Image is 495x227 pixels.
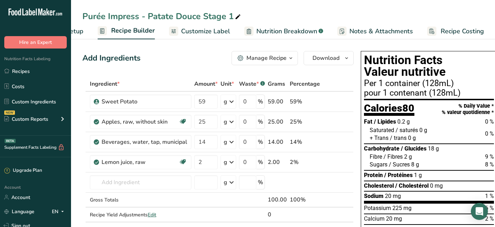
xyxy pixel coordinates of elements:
div: g [224,158,227,166]
a: Customize Label [169,23,230,39]
div: g [224,118,227,126]
div: NEW [4,110,15,115]
span: 20 mg [385,193,401,199]
span: / Fibres [384,153,403,160]
div: 100.00 [268,195,287,204]
div: 25% [290,118,320,126]
span: Recipe Builder [111,26,155,35]
div: Waste [239,80,265,88]
div: Lemon juice, raw [102,158,179,166]
div: g [224,178,227,187]
div: 2.00 [268,158,287,166]
span: 0 g [408,135,416,141]
span: / saturés [396,127,418,134]
span: 8 g [411,161,419,168]
span: Sodium [364,193,384,199]
div: 2% [290,158,320,166]
button: Manage Recipe [232,51,298,65]
span: Notes & Attachments [349,27,413,36]
span: / Lipides [374,118,396,125]
span: Edit [148,211,156,218]
span: 0 % [485,118,494,125]
span: Carbohydrate [364,145,399,152]
span: Fat [364,118,372,125]
div: Per 1 container (128mL) [364,79,494,88]
span: / Glucides [401,145,426,152]
span: 225 mg [392,205,412,211]
div: Beverages, water, tap, municipal [102,138,187,146]
div: 59% [290,97,320,106]
span: 0 mg [430,182,443,189]
span: 20 mg [386,215,402,222]
div: Calories [364,103,414,116]
a: Nutrition Breakdown [244,23,323,39]
span: 18 g [428,145,439,152]
span: 1 g [414,172,422,178]
span: Amount [194,80,218,88]
div: Sweet Potato [102,97,187,106]
div: 14% [290,138,320,146]
span: 2 % [485,215,494,222]
div: Gross Totals [90,196,191,204]
span: 6 % [485,205,494,211]
button: Download [304,51,354,65]
div: % Daily Value * % valeur quotidienne * [442,103,494,115]
div: EN [52,207,67,216]
div: Custom Reports [4,115,48,123]
button: Hire an Expert [4,36,67,49]
span: Sugars [370,161,387,168]
span: / trans [390,135,407,141]
div: Add Ingredients [82,52,141,64]
div: g [224,97,227,106]
span: Nutrition Breakdown [256,27,317,36]
div: Manage Recipe [246,54,287,62]
span: Percentage [290,80,320,88]
span: Saturated [370,127,394,134]
div: 25.00 [268,118,287,126]
span: 1 % [485,193,494,199]
span: 0.2 g [397,118,410,125]
div: pour 1 contenant (128mL) [364,89,494,97]
div: Upgrade Plan [4,167,42,174]
span: Protein [364,172,383,178]
div: Open Intercom Messenger [471,203,488,220]
span: Cholesterol [364,182,394,189]
span: + Trans [370,135,388,141]
div: Recipe Yield Adjustments [90,211,191,219]
a: Recipe Costing [427,23,484,39]
span: Ingredient [90,80,120,88]
span: 8 % [485,161,494,168]
span: 80 [402,102,414,114]
span: Download [312,54,339,62]
span: Fibre [370,153,382,160]
span: Recipe Costing [441,27,484,36]
span: 9 % [485,153,494,160]
span: / Sucres [389,161,410,168]
span: 0 g [419,127,427,134]
span: 0 % [485,130,494,137]
a: Notes & Attachments [337,23,413,39]
span: Potassium [364,205,391,211]
div: 59.00 [268,97,287,106]
h1: Nutrition Facts Valeur nutritive [364,54,494,78]
span: / Cholestérol [395,182,429,189]
div: 0 [268,210,287,219]
span: Customize Label [181,27,230,36]
span: Unit [221,80,234,88]
input: Add Ingredient [90,175,191,189]
div: 100% [290,195,320,204]
div: Apples, raw, without skin [102,118,179,126]
span: Calcium [364,215,385,222]
span: 2 g [404,153,412,160]
span: / Protéines [384,172,413,178]
div: g [224,138,227,146]
div: BETA [5,139,16,143]
div: 14.00 [268,138,287,146]
div: Purée Impress - Patate Douce Stage 1 [82,10,242,23]
a: Recipe Builder [98,23,155,40]
span: Grams [268,80,285,88]
a: Language [4,205,34,218]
